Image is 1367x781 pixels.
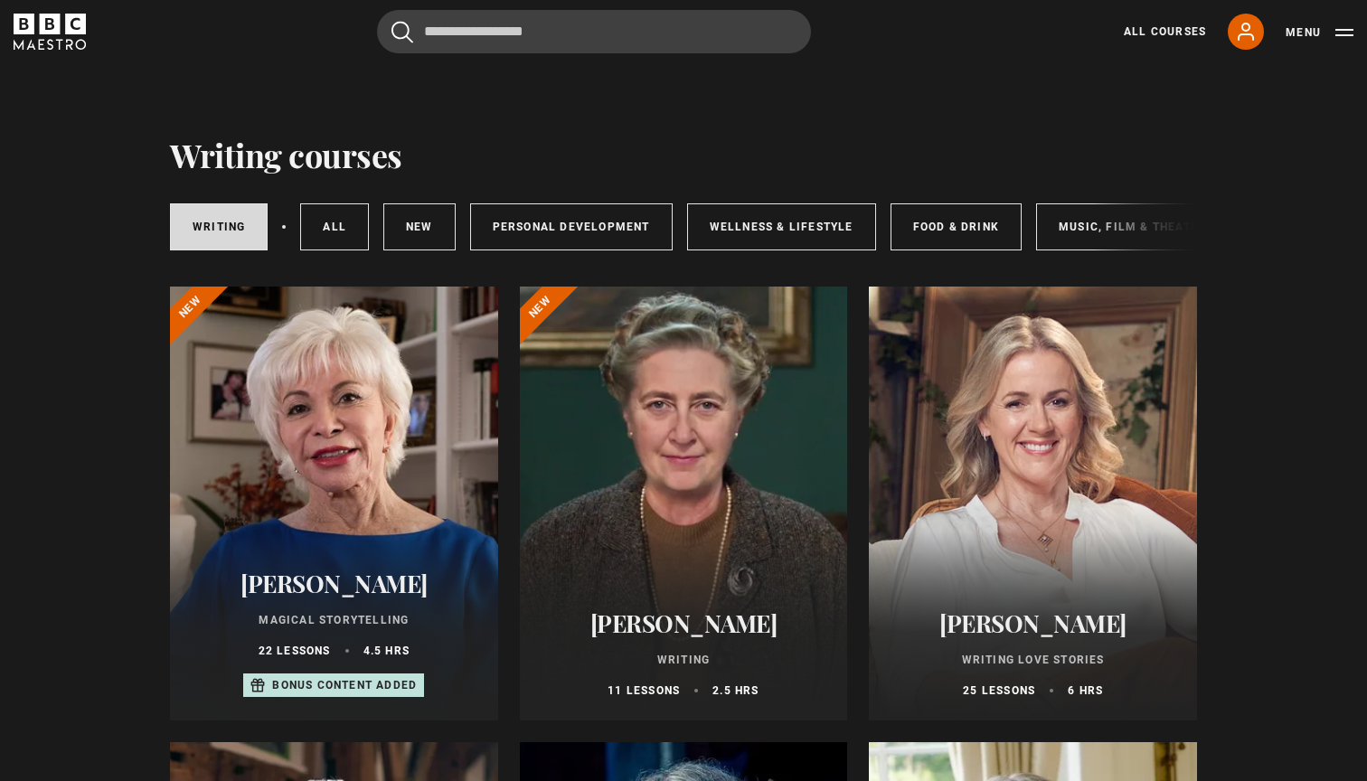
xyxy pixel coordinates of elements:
[1286,24,1353,42] button: Toggle navigation
[891,652,1175,668] p: Writing Love Stories
[192,612,476,628] p: Magical Storytelling
[377,10,811,53] input: Search
[608,682,680,699] p: 11 lessons
[1068,682,1103,699] p: 6 hrs
[170,287,498,720] a: [PERSON_NAME] Magical Storytelling 22 lessons 4.5 hrs Bonus content added New
[542,609,826,637] h2: [PERSON_NAME]
[891,609,1175,637] h2: [PERSON_NAME]
[542,652,826,668] p: Writing
[520,287,848,720] a: [PERSON_NAME] Writing 11 lessons 2.5 hrs New
[192,569,476,598] h2: [PERSON_NAME]
[963,682,1035,699] p: 25 lessons
[1124,24,1206,40] a: All Courses
[1036,203,1229,250] a: Music, Film & Theatre
[272,677,417,693] p: Bonus content added
[391,21,413,43] button: Submit the search query
[363,643,410,659] p: 4.5 hrs
[300,203,369,250] a: All
[869,287,1197,720] a: [PERSON_NAME] Writing Love Stories 25 lessons 6 hrs
[891,203,1022,250] a: Food & Drink
[170,136,402,174] h1: Writing courses
[470,203,673,250] a: Personal Development
[14,14,86,50] svg: BBC Maestro
[259,643,331,659] p: 22 lessons
[712,682,759,699] p: 2.5 hrs
[687,203,876,250] a: Wellness & Lifestyle
[170,203,268,250] a: Writing
[383,203,456,250] a: New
